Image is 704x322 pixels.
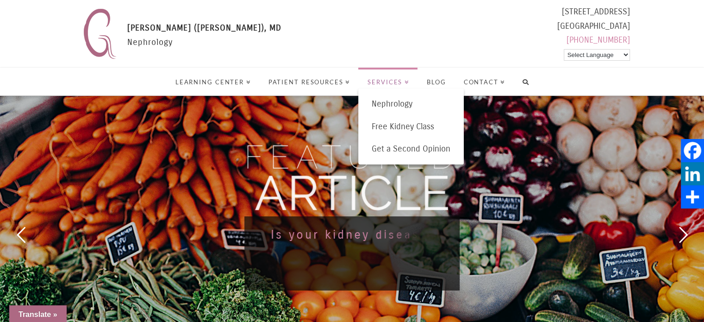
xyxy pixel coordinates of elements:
[325,226,333,244] div: k
[373,265,376,279] div: i
[361,265,365,279] div: t
[333,246,339,261] div: h
[396,226,404,243] div: e
[681,162,704,185] a: LinkedIn
[79,5,120,63] img: Nephrology
[308,265,315,279] div: o
[289,226,296,244] div: y
[412,227,418,243] div: s
[362,226,370,244] div: y
[372,144,450,154] span: Get a Second Opinion
[567,35,630,45] a: [PHONE_NUMBER]
[367,265,371,279] div: r
[344,265,351,279] div: n
[319,246,326,261] div: g
[366,246,372,261] div: y
[313,226,319,244] div: r
[378,265,384,279] div: e
[317,265,321,279] div: r
[268,79,350,85] span: Patient Resources
[394,265,399,279] div: t
[374,246,380,261] div: o
[386,265,392,279] div: n
[166,68,259,95] a: Learning Center
[284,246,291,261] div: e
[305,226,313,244] div: u
[293,265,299,279] div: b
[368,79,409,85] span: Services
[259,68,359,95] a: Patient Resources
[244,126,461,187] div: FEATURED
[271,226,276,244] div: I
[427,79,446,85] span: Blog
[564,49,630,61] select: Language Translate Widget
[285,265,291,279] div: a
[331,265,337,279] div: s
[293,246,299,261] div: c
[382,246,389,261] div: u
[400,265,406,279] div: s
[127,23,281,33] span: [PERSON_NAME] ([PERSON_NAME]), MD
[405,227,411,243] div: a
[417,68,455,95] a: Blog
[276,226,283,244] div: s
[428,246,434,261] div: y
[372,99,412,109] span: Nephrology
[273,246,277,261] div: f
[300,246,305,261] div: t
[354,226,362,244] div: e
[301,265,307,279] div: s
[358,68,417,95] a: Services
[557,47,630,63] div: Powered by
[384,226,388,244] div: i
[681,139,704,162] a: Facebook
[419,246,426,261] div: d
[455,68,514,95] a: Contact
[346,226,354,244] div: n
[388,226,395,244] div: s
[278,246,283,261] div: f
[323,265,330,279] div: b
[306,246,310,261] div: i
[358,115,464,138] a: Free Kidney Class
[127,21,281,63] div: Nephrology
[358,93,464,115] a: Nephrology
[557,5,630,51] div: [STREET_ADDRESS] [GEOGRAPHIC_DATA]
[464,79,505,85] span: Contact
[375,226,384,244] div: d
[411,246,417,261] div: o
[408,265,414,279] div: ?
[19,310,57,318] span: Translate »
[265,246,272,261] div: a
[311,246,318,261] div: n
[350,246,358,261] div: w
[341,246,348,261] div: o
[358,138,464,160] a: Get a Second Opinion
[390,246,395,261] div: r
[402,246,409,261] div: b
[255,162,450,224] div: ARTICLE
[337,226,346,244] div: d
[372,121,434,132] span: Free Kidney Class
[420,227,427,242] div: e
[175,79,251,85] span: Learning Center
[353,265,359,279] div: u
[333,226,337,244] div: i
[296,226,305,244] div: o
